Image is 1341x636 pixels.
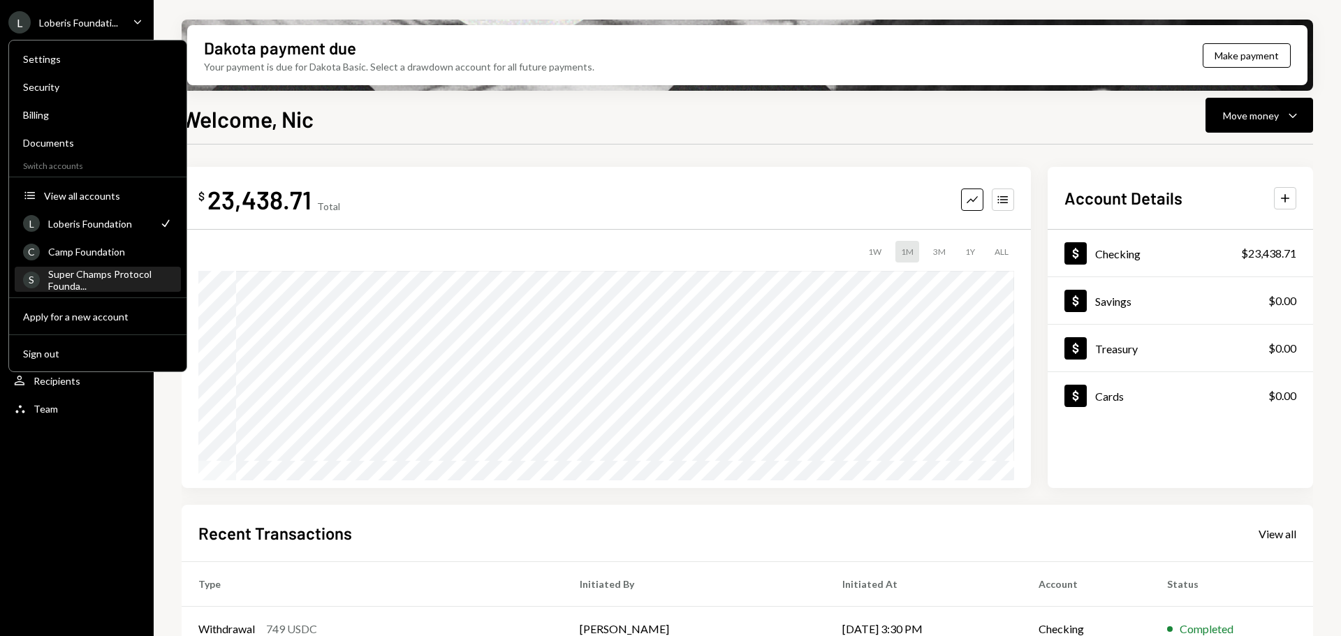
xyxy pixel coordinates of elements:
[15,341,181,367] button: Sign out
[23,53,173,65] div: Settings
[15,267,181,292] a: SSuper Champs Protocol Founda...
[1048,372,1313,419] a: Cards$0.00
[23,137,173,149] div: Documents
[182,562,563,607] th: Type
[39,17,118,29] div: Loberis Foundati...
[1259,527,1296,541] div: View all
[23,272,40,288] div: S
[8,368,145,393] a: Recipients
[895,241,919,262] div: 1M
[198,189,205,203] div: $
[44,190,173,202] div: View all accounts
[15,130,181,155] a: Documents
[48,268,173,292] div: Super Champs Protocol Founda...
[23,311,173,323] div: Apply for a new account
[23,109,173,121] div: Billing
[317,200,340,212] div: Total
[1206,98,1313,133] button: Move money
[34,403,58,415] div: Team
[563,562,826,607] th: Initiated By
[15,239,181,264] a: CCamp Foundation
[207,184,312,215] div: 23,438.71
[198,522,352,545] h2: Recent Transactions
[1048,277,1313,324] a: Savings$0.00
[23,215,40,232] div: L
[182,105,314,133] h1: Welcome, Nic
[34,375,80,387] div: Recipients
[1268,340,1296,357] div: $0.00
[1268,387,1296,404] div: $0.00
[960,241,981,262] div: 1Y
[1223,108,1279,123] div: Move money
[1259,526,1296,541] a: View all
[989,241,1014,262] div: ALL
[1095,390,1124,403] div: Cards
[826,562,1021,607] th: Initiated At
[1203,43,1291,68] button: Make payment
[204,59,594,74] div: Your payment is due for Dakota Basic. Select a drawdown account for all future payments.
[15,102,181,127] a: Billing
[23,348,173,360] div: Sign out
[1095,247,1141,260] div: Checking
[15,184,181,209] button: View all accounts
[928,241,951,262] div: 3M
[48,218,150,230] div: Loberis Foundation
[48,246,173,258] div: Camp Foundation
[204,36,356,59] div: Dakota payment due
[23,244,40,260] div: C
[9,158,186,171] div: Switch accounts
[1150,562,1313,607] th: Status
[1048,230,1313,276] a: Checking$23,438.71
[1241,245,1296,262] div: $23,438.71
[863,241,887,262] div: 1W
[1064,186,1182,209] h2: Account Details
[15,304,181,330] button: Apply for a new account
[1095,295,1131,308] div: Savings
[1048,325,1313,371] a: Treasury$0.00
[15,74,181,99] a: Security
[8,396,145,421] a: Team
[1268,293,1296,309] div: $0.00
[1095,342,1138,355] div: Treasury
[8,11,31,34] div: L
[1022,562,1150,607] th: Account
[23,81,173,93] div: Security
[15,46,181,71] a: Settings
